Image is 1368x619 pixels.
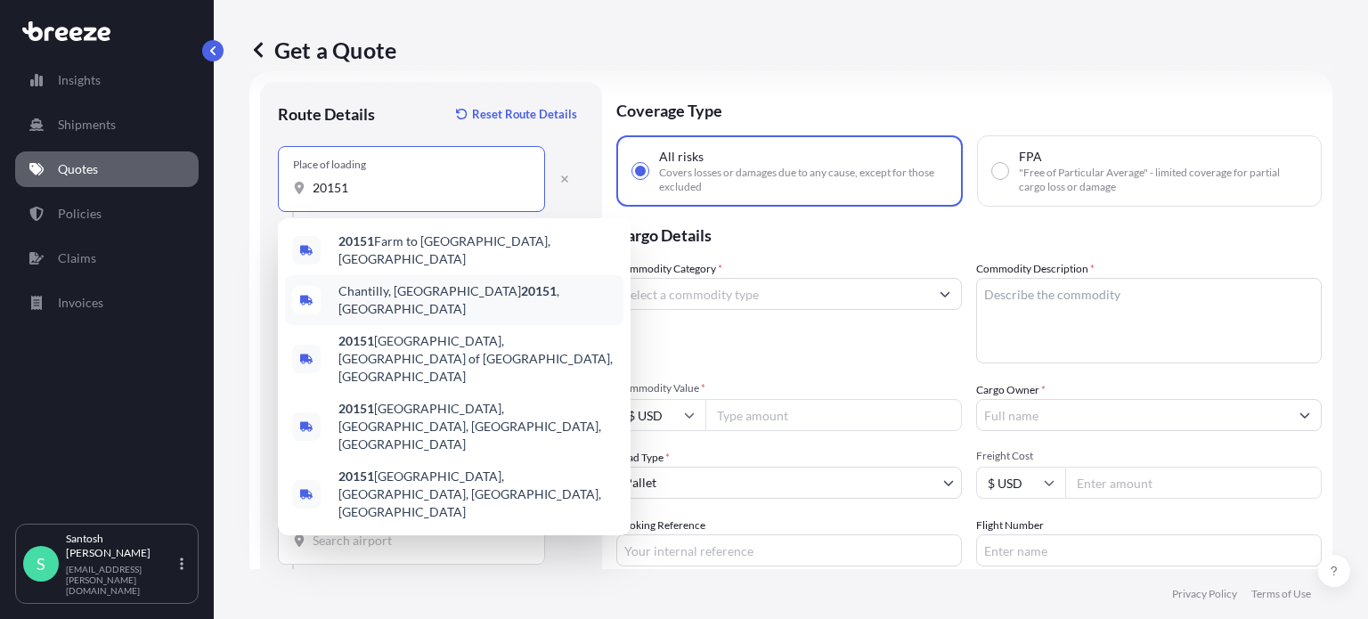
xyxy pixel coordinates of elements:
span: [GEOGRAPHIC_DATA], [GEOGRAPHIC_DATA], [GEOGRAPHIC_DATA], [GEOGRAPHIC_DATA] [338,400,616,453]
span: [GEOGRAPHIC_DATA], [GEOGRAPHIC_DATA], [GEOGRAPHIC_DATA], [GEOGRAPHIC_DATA] [338,468,616,521]
span: S [37,555,45,573]
span: Farm to [GEOGRAPHIC_DATA], [GEOGRAPHIC_DATA] [338,232,616,268]
input: Place of loading [313,179,523,197]
p: Shipments [58,116,116,134]
input: Type amount [705,399,962,431]
span: Freight Cost [976,449,1322,463]
p: Quotes [58,160,98,178]
p: Claims [58,249,96,267]
p: Cargo Details [616,207,1322,260]
p: Insights [58,71,101,89]
button: Show suggestions [929,278,961,310]
input: Your internal reference [616,534,962,566]
span: Chantilly, [GEOGRAPHIC_DATA] , [GEOGRAPHIC_DATA] [338,282,616,318]
span: Pallet [624,474,656,492]
label: Booking Reference [616,517,705,534]
label: Commodity Description [976,260,1095,278]
button: Show suggestions [1289,399,1321,431]
span: All risks [659,148,704,166]
input: Destination [313,532,523,550]
p: Policies [58,205,102,223]
input: Select a commodity type [617,278,929,310]
span: FPA [1019,148,1042,166]
p: Santosh [PERSON_NAME] [66,532,176,560]
span: Covers losses or damages due to any cause, except for those excluded [659,166,947,194]
p: Coverage Type [616,82,1322,135]
p: Get a Quote [249,36,396,64]
p: Terms of Use [1251,587,1311,601]
b: 20151 [521,283,557,298]
p: Route Details [278,103,375,125]
b: 20151 [338,468,374,484]
input: Enter amount [1065,467,1322,499]
b: 20151 [338,401,374,416]
span: [GEOGRAPHIC_DATA], [GEOGRAPHIC_DATA] of [GEOGRAPHIC_DATA], [GEOGRAPHIC_DATA] [338,332,616,386]
label: Cargo Owner [976,381,1046,399]
span: "Free of Particular Average" - limited coverage for partial cargo loss or damage [1019,166,1307,194]
input: Enter name [976,534,1322,566]
b: 20151 [338,333,374,348]
span: Load Type [616,449,670,467]
p: Reset Route Details [472,105,577,123]
div: Show suggestions [278,218,631,535]
b: 20151 [338,233,374,248]
input: Full name [977,399,1289,431]
p: [EMAIL_ADDRESS][PERSON_NAME][DOMAIN_NAME] [66,564,176,596]
label: Flight Number [976,517,1044,534]
p: Privacy Policy [1172,587,1237,601]
label: Commodity Category [616,260,722,278]
span: Commodity Value [616,381,962,395]
div: Place of loading [293,158,366,172]
p: Invoices [58,294,103,312]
